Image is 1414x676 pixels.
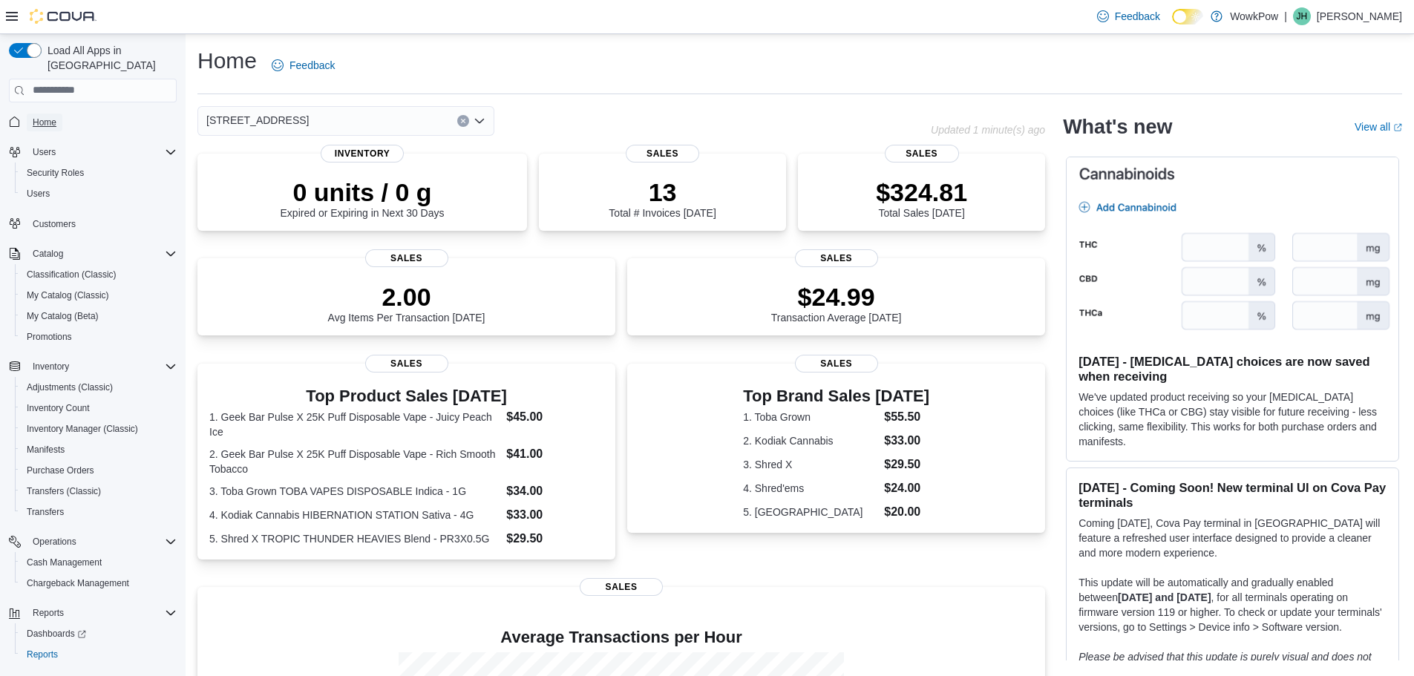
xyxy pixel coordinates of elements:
[743,410,878,424] dt: 1. Toba Grown
[1115,9,1160,24] span: Feedback
[27,143,62,161] button: Users
[15,285,183,306] button: My Catalog (Classic)
[580,578,663,596] span: Sales
[15,644,183,665] button: Reports
[21,420,144,438] a: Inventory Manager (Classic)
[931,124,1045,136] p: Updated 1 minute(s) ago
[21,554,108,571] a: Cash Management
[33,146,56,158] span: Users
[15,502,183,522] button: Transfers
[209,508,500,522] dt: 4. Kodiak Cannabis HIBERNATION STATION Sativa - 4G
[15,573,183,594] button: Chargeback Management
[876,177,967,219] div: Total Sales [DATE]
[609,177,716,207] p: 13
[743,387,929,405] h3: Top Brand Sales [DATE]
[1297,7,1308,25] span: JH
[1091,1,1166,31] a: Feedback
[21,164,177,182] span: Security Roles
[27,485,101,497] span: Transfers (Classic)
[3,603,183,623] button: Reports
[15,183,183,204] button: Users
[27,289,109,301] span: My Catalog (Classic)
[474,115,485,127] button: Open list of options
[197,46,257,76] h1: Home
[21,399,177,417] span: Inventory Count
[876,177,967,207] p: $324.81
[21,574,135,592] a: Chargeback Management
[15,552,183,573] button: Cash Management
[209,410,500,439] dt: 1. Geek Bar Pulse X 25K Puff Disposable Vape - Juicy Peach Ice
[21,625,177,643] span: Dashboards
[1118,591,1211,603] strong: [DATE] and [DATE]
[21,378,119,396] a: Adjustments (Classic)
[743,505,878,519] dt: 5. [GEOGRAPHIC_DATA]
[27,245,69,263] button: Catalog
[884,479,929,497] dd: $24.00
[743,433,878,448] dt: 2. Kodiak Cannabis
[27,358,75,375] button: Inventory
[885,145,959,163] span: Sales
[21,266,177,283] span: Classification (Classic)
[21,399,96,417] a: Inventory Count
[206,111,309,129] span: [STREET_ADDRESS]
[626,145,700,163] span: Sales
[21,482,177,500] span: Transfers (Classic)
[209,629,1033,646] h4: Average Transactions per Hour
[884,432,929,450] dd: $33.00
[27,310,99,322] span: My Catalog (Beta)
[21,482,107,500] a: Transfers (Classic)
[21,441,71,459] a: Manifests
[3,111,183,133] button: Home
[884,456,929,473] dd: $29.50
[15,326,183,347] button: Promotions
[21,286,177,304] span: My Catalog (Classic)
[33,117,56,128] span: Home
[506,445,603,463] dd: $41.00
[1172,9,1203,24] input: Dark Mode
[3,531,183,552] button: Operations
[21,441,177,459] span: Manifests
[328,282,485,312] p: 2.00
[15,306,183,326] button: My Catalog (Beta)
[884,503,929,521] dd: $20.00
[21,625,92,643] a: Dashboards
[27,628,86,640] span: Dashboards
[1393,123,1402,132] svg: External link
[15,439,183,460] button: Manifests
[27,113,177,131] span: Home
[743,457,878,472] dt: 3. Shred X
[21,378,177,396] span: Adjustments (Classic)
[609,177,716,219] div: Total # Invoices [DATE]
[3,142,183,163] button: Users
[1172,24,1173,25] span: Dark Mode
[771,282,902,324] div: Transaction Average [DATE]
[21,420,177,438] span: Inventory Manager (Classic)
[27,381,113,393] span: Adjustments (Classic)
[27,465,94,476] span: Purchase Orders
[209,484,500,499] dt: 3. Toba Grown TOBA VAPES DISPOSABLE Indica - 1G
[1317,7,1402,25] p: [PERSON_NAME]
[27,649,58,660] span: Reports
[21,185,177,203] span: Users
[27,167,84,179] span: Security Roles
[33,361,69,373] span: Inventory
[21,554,177,571] span: Cash Management
[42,43,177,73] span: Load All Apps in [GEOGRAPHIC_DATA]
[3,213,183,234] button: Customers
[21,503,177,521] span: Transfers
[27,533,177,551] span: Operations
[30,9,96,24] img: Cova
[506,408,603,426] dd: $45.00
[1078,516,1387,560] p: Coming [DATE], Cova Pay terminal in [GEOGRAPHIC_DATA] will feature a refreshed user interface des...
[884,408,929,426] dd: $55.50
[1284,7,1287,25] p: |
[266,50,341,80] a: Feedback
[27,604,70,622] button: Reports
[15,377,183,398] button: Adjustments (Classic)
[27,506,64,518] span: Transfers
[365,249,448,267] span: Sales
[365,355,448,373] span: Sales
[33,248,63,260] span: Catalog
[21,307,177,325] span: My Catalog (Beta)
[1078,390,1387,449] p: We've updated product receiving so your [MEDICAL_DATA] choices (like THCa or CBG) stay visible fo...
